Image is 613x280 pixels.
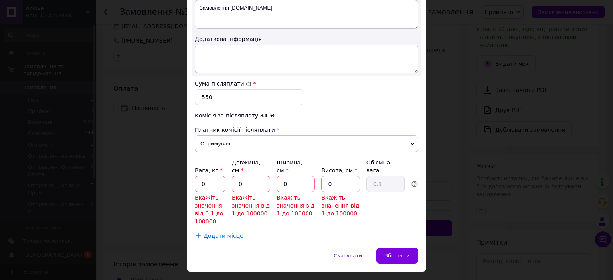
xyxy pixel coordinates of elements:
label: Довжина, см [232,159,261,174]
span: 31 ₴ [260,112,275,119]
label: Сума післяплати [195,80,251,87]
span: Вкажіть значення від 1 до 100000 [277,194,314,217]
span: Вкажіть значення від 1 до 100000 [321,194,359,217]
span: Отримувач [195,135,418,152]
label: Вага, кг [195,167,223,174]
span: Вкажіть значення від 1 до 100000 [232,194,270,217]
span: Додати місце [204,233,243,239]
label: Ширина, см [277,159,302,174]
span: Зберегти [385,253,410,258]
div: Об'ємна вага [366,159,405,174]
span: Платник комісії післяплати [195,127,275,133]
span: Вкажіть значення від 0.1 до 100000 [195,194,223,225]
div: Комісія за післяплату: [195,112,418,119]
div: Додаткова інформація [195,35,418,43]
span: Скасувати [334,253,362,258]
label: Висота, см [321,167,357,174]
